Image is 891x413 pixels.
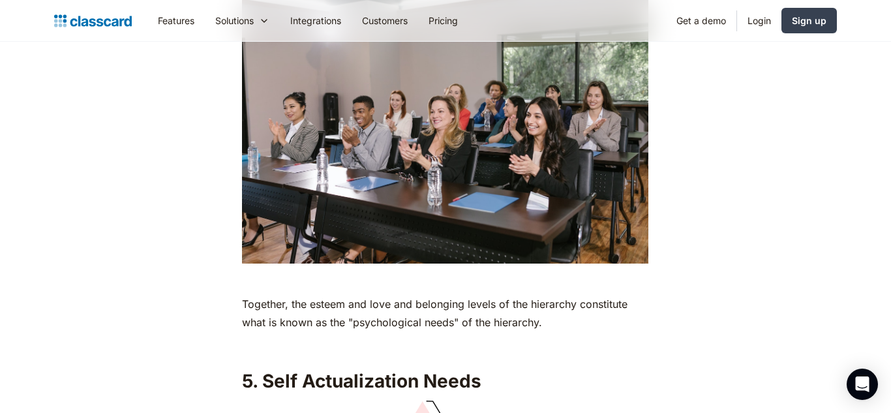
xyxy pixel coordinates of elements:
a: Sign up [781,8,837,33]
div: Solutions [215,14,254,27]
a: Features [147,6,205,35]
div: Sign up [792,14,826,27]
a: home [54,12,132,30]
h2: 5. Self Actualization Needs [242,369,648,393]
a: Customers [352,6,418,35]
a: Integrations [280,6,352,35]
div: Solutions [205,6,280,35]
a: Login [737,6,781,35]
a: Get a demo [666,6,736,35]
div: Open Intercom Messenger [847,369,878,400]
p: ‍ [242,270,648,288]
a: Pricing [418,6,468,35]
p: Together, the esteem and love and belonging levels of the hierarchy constitute what is known as t... [242,295,648,331]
